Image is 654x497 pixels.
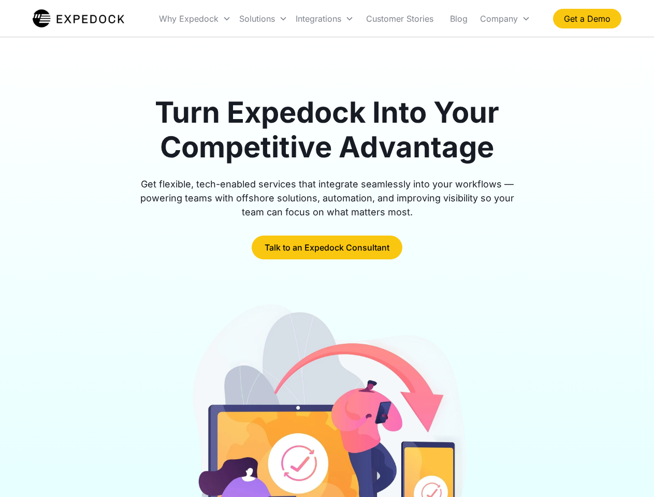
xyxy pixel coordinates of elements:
[296,13,341,24] div: Integrations
[128,177,526,219] div: Get flexible, tech-enabled services that integrate seamlessly into your workflows — powering team...
[33,8,124,29] a: home
[33,8,124,29] img: Expedock Logo
[480,13,518,24] div: Company
[155,1,235,36] div: Why Expedock
[128,95,526,165] h1: Turn Expedock Into Your Competitive Advantage
[358,1,442,36] a: Customer Stories
[235,1,292,36] div: Solutions
[239,13,275,24] div: Solutions
[476,1,534,36] div: Company
[553,9,621,28] a: Get a Demo
[252,236,402,259] a: Talk to an Expedock Consultant
[159,13,219,24] div: Why Expedock
[292,1,358,36] div: Integrations
[442,1,476,36] a: Blog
